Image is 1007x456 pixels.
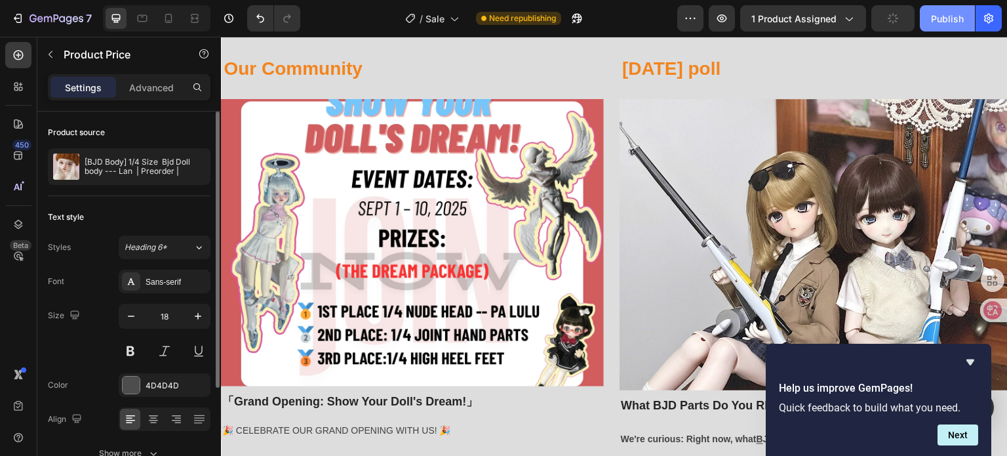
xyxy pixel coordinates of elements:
div: Text style [48,211,84,223]
div: Sans-serif [146,276,207,288]
img: Alt Image [399,62,787,354]
p: 7 [86,10,92,26]
h2: Help us improve GemPages! [779,381,978,396]
img: product feature img [53,154,79,180]
div: Size [48,307,83,325]
div: Color [48,379,68,391]
button: Hide survey [962,354,978,370]
button: Next question [938,425,978,446]
div: 450 [12,140,31,150]
p: Quick feedback to build what you need. [779,402,978,414]
a: We're curious: Right now, whatBJD accessory are you craving the most? [400,398,719,408]
strong: We're curious: Right now, what JD accessory are you craving the most? [400,398,719,408]
div: Font [48,276,64,287]
div: Undo/Redo [247,5,300,31]
a: Image Title [399,62,787,354]
p: Product Price [64,47,175,62]
div: Styles [48,241,71,253]
div: Publish [931,12,964,26]
iframe: Design area [221,37,1007,456]
div: Product source [48,127,105,138]
span: Sale [425,12,444,26]
span: / [420,12,423,26]
span: Need republishing [489,12,556,24]
u: B [536,398,542,408]
button: Heading 6* [119,236,210,259]
p: [BJD Body] 1/4 Size Bjd Doll body --- Lan | Preorder | [85,157,205,176]
p: Advanced [129,81,174,94]
button: 1 product assigned [740,5,866,31]
p: Settings [65,81,102,94]
button: 7 [5,5,98,31]
div: Help us improve GemPages! [779,354,978,446]
div: 4D4D4D [146,380,207,392]
span: Heading 6* [125,241,167,253]
div: Beta [10,240,31,251]
button: Publish [920,5,975,31]
span: 1 product assigned [751,12,837,26]
div: Align [48,411,85,428]
a: What BJD Parts Do You REALLY Want? Tell Us Now! [400,362,693,375]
